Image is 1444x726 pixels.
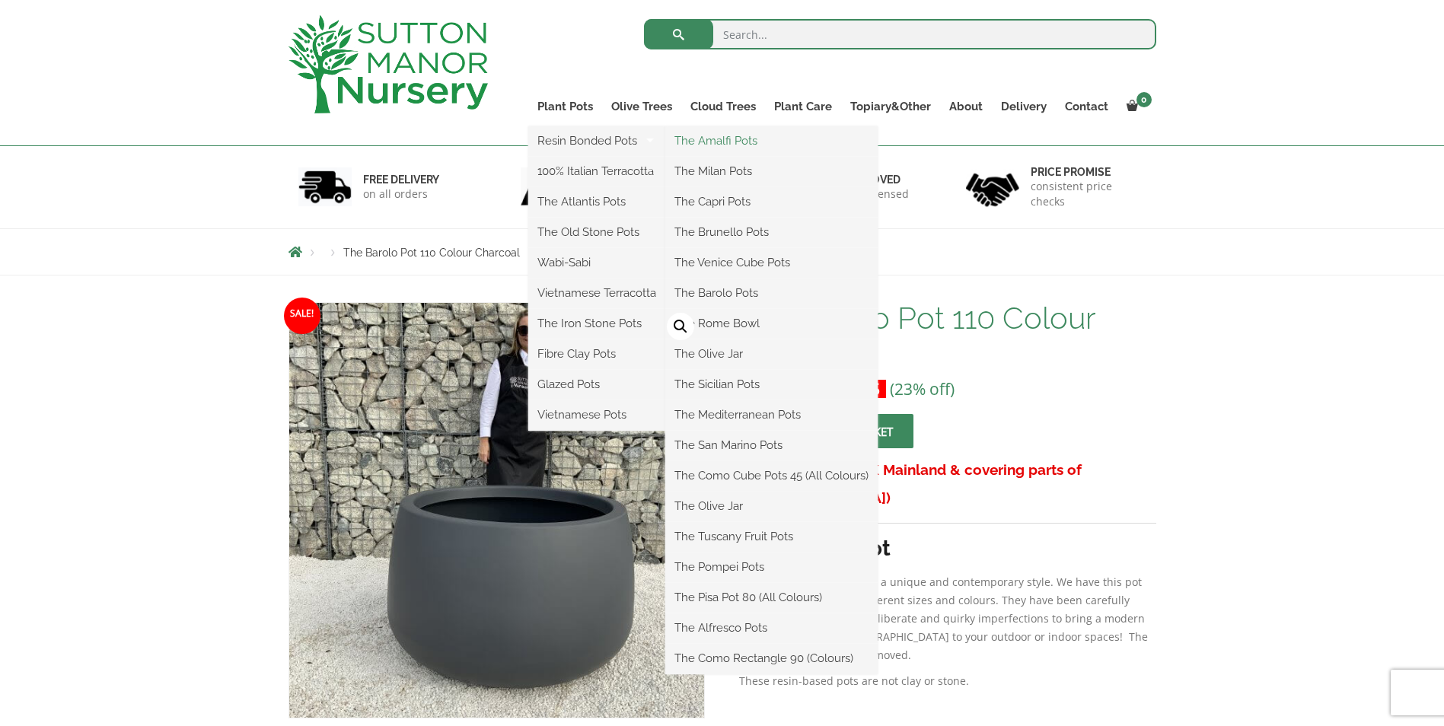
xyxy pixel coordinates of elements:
nav: Breadcrumbs [288,246,1156,258]
img: logo [288,15,488,113]
a: Wabi-Sabi [528,251,665,274]
a: The Alfresco Pots [665,616,878,639]
img: 1.jpg [298,167,352,206]
span: Sale! [284,298,320,334]
a: Glazed Pots [528,373,665,396]
a: 0 [1117,96,1156,117]
a: 100% Italian Terracotta [528,160,665,183]
a: About [940,96,992,117]
a: Plant Care [765,96,841,117]
a: Olive Trees [602,96,681,117]
a: The Mediterranean Pots [665,403,878,426]
a: The San Marino Pots [665,434,878,457]
a: Plant Pots [528,96,602,117]
a: The Venice Cube Pots [665,251,878,274]
a: The Old Stone Pots [528,221,665,244]
a: Vietnamese Terracotta [528,282,665,304]
a: The Iron Stone Pots [528,312,665,335]
a: The Olive Jar [665,495,878,517]
a: Contact [1056,96,1117,117]
h6: Price promise [1031,165,1146,179]
span: (23% off) [890,378,955,400]
a: The Pisa Pot 80 (All Colours) [665,586,878,609]
p: on all orders [363,186,439,202]
a: The Pompei Pots [665,556,878,578]
a: The Como Rectangle 90 (Colours) [665,647,878,670]
a: Delivery [992,96,1056,117]
a: The Olive Jar [665,342,878,365]
span: 0 [1136,92,1152,107]
a: The Barolo Pots [665,282,878,304]
a: The Tuscany Fruit Pots [665,525,878,548]
h1: The Barolo Pot 110 Colour Charcoal [739,302,1156,366]
p: consistent price checks [1031,179,1146,209]
img: 2.jpg [521,167,574,206]
a: The Atlantis Pots [528,190,665,213]
a: The Rome Bowl [665,312,878,335]
span: The Barolo Pot 110 Colour Charcoal [343,247,520,259]
p: The Barolo Pot range offers a unique and contemporary style. We have this pot available in a vari... [739,573,1156,664]
h6: FREE DELIVERY [363,173,439,186]
a: Cloud Trees [681,96,765,117]
a: The Brunello Pots [665,221,878,244]
a: The Como Cube Pots 45 (All Colours) [665,464,878,487]
a: Vietnamese Pots [528,403,665,426]
a: Resin Bonded Pots [528,129,665,152]
a: The Amalfi Pots [665,129,878,152]
h3: FREE SHIPPING! (UK Mainland & covering parts of [GEOGRAPHIC_DATA]) [739,456,1156,512]
img: 4.jpg [966,164,1019,210]
input: Search... [644,19,1156,49]
a: The Capri Pots [665,190,878,213]
a: View full-screen image gallery [667,313,694,340]
a: The Milan Pots [665,160,878,183]
a: The Sicilian Pots [665,373,878,396]
a: Fibre Clay Pots [528,342,665,365]
p: These resin-based pots are not clay or stone. [739,672,1156,690]
a: Topiary&Other [841,96,940,117]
